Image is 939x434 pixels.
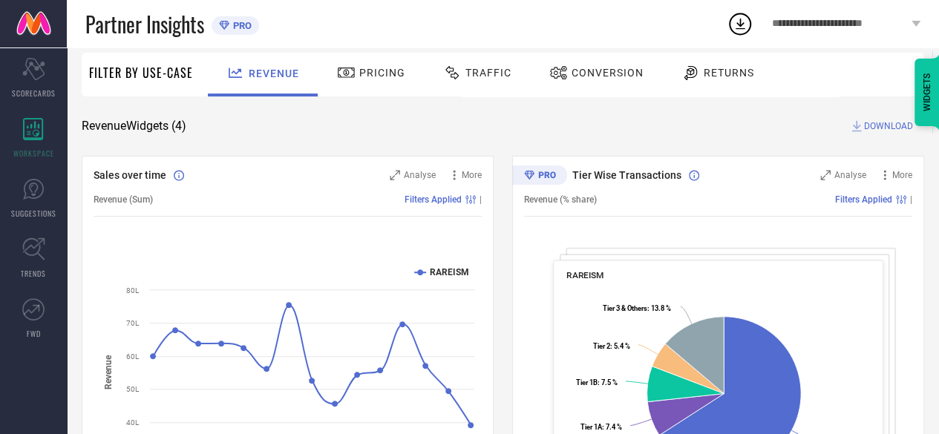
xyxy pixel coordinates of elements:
[462,170,482,180] span: More
[85,9,204,39] span: Partner Insights
[249,68,299,79] span: Revenue
[576,378,618,387] text: : 7.5 %
[82,119,186,134] span: Revenue Widgets ( 4 )
[727,10,753,37] div: Open download list
[465,67,511,79] span: Traffic
[603,304,671,312] text: : 13.8 %
[27,328,41,339] span: FWD
[820,170,831,180] svg: Zoom
[834,170,866,180] span: Analyse
[572,67,644,79] span: Conversion
[126,385,140,393] text: 50L
[126,319,140,327] text: 70L
[89,64,193,82] span: Filter By Use-Case
[512,165,567,188] div: Premium
[566,270,603,280] span: RAREISM
[229,20,252,31] span: PRO
[126,418,140,427] text: 40L
[580,422,603,430] tspan: Tier 1A
[603,304,647,312] tspan: Tier 3 & Others
[405,194,462,205] span: Filters Applied
[576,378,598,387] tspan: Tier 1B
[480,194,482,205] span: |
[704,67,754,79] span: Returns
[835,194,892,205] span: Filters Applied
[572,169,681,181] span: Tier Wise Transactions
[21,268,46,279] span: TRENDS
[12,88,56,99] span: SCORECARDS
[359,67,405,79] span: Pricing
[11,208,56,219] span: SUGGESTIONS
[126,286,140,295] text: 80L
[103,355,114,389] tspan: Revenue
[892,170,912,180] span: More
[864,119,913,134] span: DOWNLOAD
[580,422,622,430] text: : 7.4 %
[94,169,166,181] span: Sales over time
[390,170,400,180] svg: Zoom
[593,342,630,350] text: : 5.4 %
[94,194,153,205] span: Revenue (Sum)
[13,148,54,159] span: WORKSPACE
[593,342,610,350] tspan: Tier 2
[524,194,597,205] span: Revenue (% share)
[404,170,436,180] span: Analyse
[910,194,912,205] span: |
[126,352,140,361] text: 60L
[430,267,469,277] text: RAREISM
